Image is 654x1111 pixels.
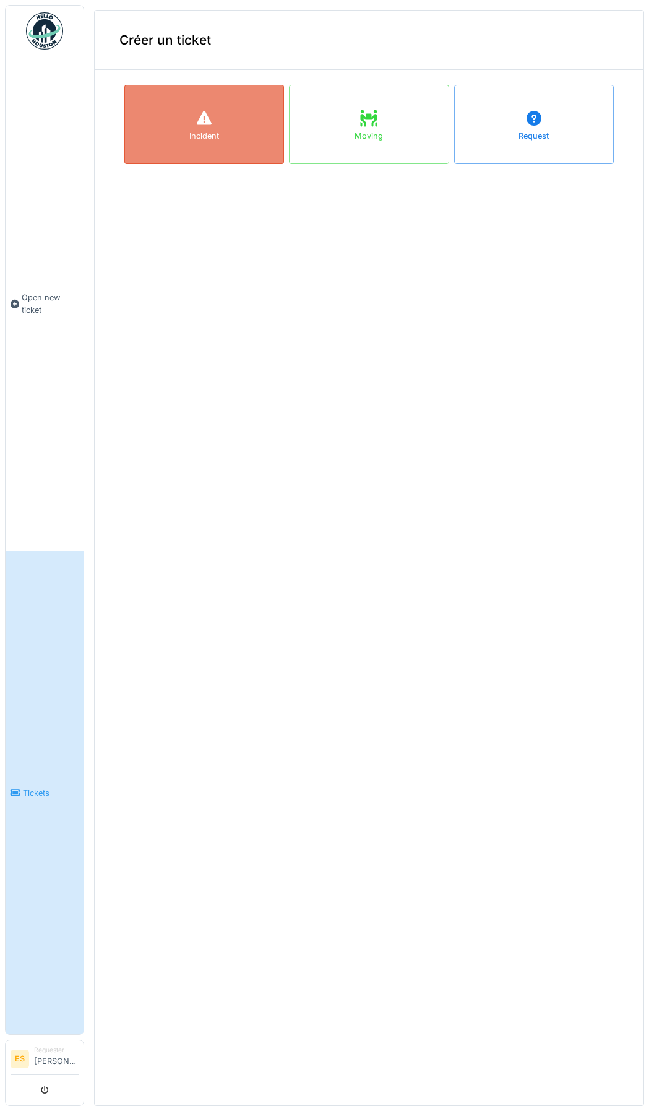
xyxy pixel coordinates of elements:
div: Moving [355,130,383,142]
img: Badge_color-CXgf-gQk.svg [26,12,63,50]
div: Request [518,130,549,142]
a: Tickets [6,551,84,1034]
div: Créer un ticket [95,11,643,70]
span: Open new ticket [22,292,79,315]
a: ES Requester[PERSON_NAME] [11,1045,79,1075]
a: Open new ticket [6,56,84,551]
li: [PERSON_NAME] [34,1045,79,1072]
div: Incident [189,130,219,142]
div: Requester [34,1045,79,1055]
li: ES [11,1050,29,1068]
span: Tickets [23,787,79,799]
